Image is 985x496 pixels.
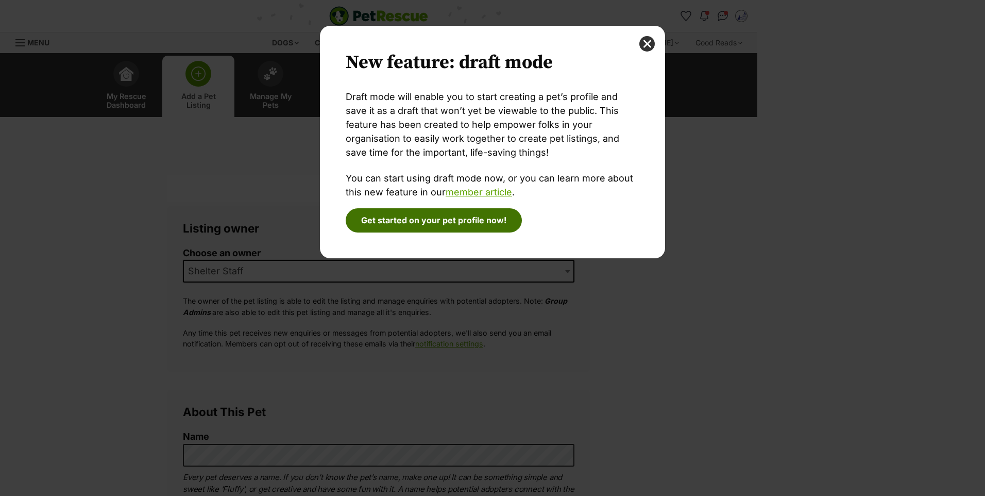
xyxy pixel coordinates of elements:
a: member article [446,187,512,197]
button: close [639,36,655,52]
h2: New feature: draft mode [346,52,639,74]
p: Draft mode will enable you to start creating a pet’s profile and save it as a draft that won’t ye... [346,90,639,159]
p: You can start using draft mode now, or you can learn more about this new feature in our . [346,171,639,199]
button: Get started on your pet profile now! [346,208,522,232]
